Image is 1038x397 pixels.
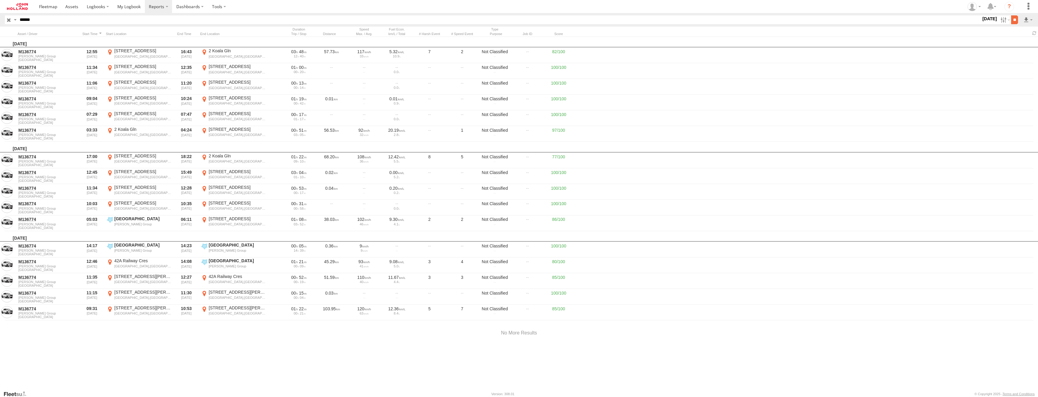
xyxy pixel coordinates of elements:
[209,101,266,105] div: [GEOGRAPHIC_DATA],[GEOGRAPHIC_DATA]
[383,86,411,89] div: 0.0
[299,201,307,206] span: 31
[414,48,445,63] div: 7
[18,222,77,226] span: [PERSON_NAME] Group
[316,169,347,183] div: 0.02
[114,159,171,163] div: [GEOGRAPHIC_DATA],[GEOGRAPHIC_DATA]
[383,186,411,191] div: 0.20
[481,217,509,222] div: Not Classified
[316,127,347,141] div: 56.53
[285,243,313,249] div: [345s] 26/09/2025 14:17 - 26/09/2025 14:23
[18,306,77,311] a: M136774
[209,95,266,101] div: [STREET_ADDRESS]
[299,154,307,159] span: 22
[209,54,266,59] div: [GEOGRAPHIC_DATA],[GEOGRAPHIC_DATA]
[18,32,78,36] div: Click to Sort
[18,112,77,117] a: M136774
[209,70,266,74] div: [GEOGRAPHIC_DATA],[GEOGRAPHIC_DATA]
[350,222,378,226] div: 46
[285,217,313,222] div: [4082s] 27/09/2025 05:03 - 27/09/2025 06:11
[18,127,77,133] a: M136774
[80,95,103,110] div: 09:04 [DATE]
[350,133,378,137] div: 32
[209,159,266,163] div: [GEOGRAPHIC_DATA],[GEOGRAPHIC_DATA]
[447,127,477,141] div: 1
[300,175,305,179] span: 10
[209,206,266,211] div: [GEOGRAPHIC_DATA],[GEOGRAPHIC_DATA]
[200,274,267,288] label: Click to View Event Location
[285,112,313,117] div: [1051s] 28/09/2025 07:29 - 28/09/2025 07:47
[175,242,198,257] div: 14:23 [DATE]
[114,216,171,221] div: [GEOGRAPHIC_DATA]
[291,96,298,101] span: 01
[80,242,103,257] div: 14:17 [DATE]
[106,185,172,199] label: Click to View Event Location
[291,81,298,86] span: 00
[114,133,171,137] div: [GEOGRAPHIC_DATA],[GEOGRAPHIC_DATA]
[209,79,266,85] div: [STREET_ADDRESS]
[299,128,307,133] span: 51
[106,48,172,63] label: Click to View Event Location
[114,153,171,159] div: [STREET_ADDRESS]
[965,2,983,11] div: Adam Dippie
[294,191,299,195] span: 00
[383,154,411,160] div: 12.42
[175,216,198,231] div: 06:11 [DATE]
[300,207,305,210] span: 58
[200,216,267,231] label: Click to View Event Location
[209,185,266,190] div: [STREET_ADDRESS]
[447,48,477,63] div: 2
[106,258,172,273] label: Click to View Event Location
[18,170,77,175] a: M136774
[1,49,13,61] a: View Asset in Asset Management
[106,289,172,304] label: Click to View Event Location
[200,169,267,183] label: Click to View Event Location
[300,222,305,226] span: 52
[200,95,267,110] label: Click to View Event Location
[1,186,13,198] a: View Asset in Asset Management
[383,170,411,175] div: 0.00
[1,170,13,182] a: View Asset in Asset Management
[300,117,305,121] span: 17
[114,101,171,105] div: [GEOGRAPHIC_DATA],[GEOGRAPHIC_DATA]
[114,206,171,211] div: [GEOGRAPHIC_DATA],[GEOGRAPHIC_DATA]
[18,49,77,54] a: M136774
[316,216,347,231] div: 38.03
[106,111,172,125] label: Click to View Event Location
[545,64,572,78] div: 100/100
[383,191,411,195] div: 0.2
[200,153,267,168] label: Click to View Event Location
[175,79,198,94] div: 11:20 [DATE]
[545,153,572,168] div: 77/100
[383,217,411,222] div: 9.30
[209,48,266,53] div: 2 Koala Gln
[383,49,411,54] div: 5.32
[294,222,299,226] span: 03
[447,153,477,168] div: 5
[18,201,77,206] a: M136774
[414,153,445,168] div: 8
[1,306,13,318] a: View Asset in Asset Management
[18,80,77,86] a: M136774
[1,80,13,92] a: View Asset in Asset Management
[300,133,305,137] span: 05
[383,127,411,133] div: 20.19
[285,186,313,191] div: [3226s] 27/09/2025 11:34 - 27/09/2025 12:28
[18,154,77,160] a: M136774
[200,289,267,304] label: Click to View Event Location
[383,102,411,105] div: 0.9
[545,111,572,125] div: 100/100
[294,54,299,58] span: 12
[209,175,266,179] div: [GEOGRAPHIC_DATA],[GEOGRAPHIC_DATA]
[209,216,266,221] div: [STREET_ADDRESS]
[200,79,267,94] label: Click to View Event Location
[114,185,171,190] div: [STREET_ADDRESS]
[300,54,305,58] span: 40
[1004,2,1014,11] i: ?
[300,160,305,163] span: 10
[209,191,266,195] div: [GEOGRAPHIC_DATA],[GEOGRAPHIC_DATA]
[294,102,299,105] span: 00
[18,102,77,105] span: [PERSON_NAME] Group
[285,201,313,206] div: [1897s] 27/09/2025 10:03 - 27/09/2025 10:35
[209,86,266,90] div: [GEOGRAPHIC_DATA],[GEOGRAPHIC_DATA]
[114,200,171,206] div: [STREET_ADDRESS]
